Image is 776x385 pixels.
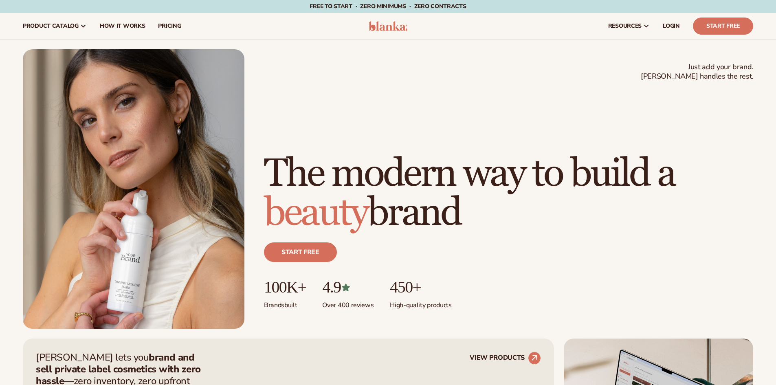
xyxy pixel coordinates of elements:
p: 4.9 [322,278,374,296]
a: product catalog [16,13,93,39]
a: LOGIN [656,13,686,39]
h1: The modern way to build a brand [264,154,753,233]
span: beauty [264,189,367,237]
span: resources [608,23,642,29]
span: Free to start · ZERO minimums · ZERO contracts [310,2,466,10]
span: pricing [158,23,181,29]
a: pricing [152,13,187,39]
a: How It Works [93,13,152,39]
img: Female holding tanning mousse. [23,49,244,329]
a: VIEW PRODUCTS [470,352,541,365]
span: product catalog [23,23,79,29]
p: High-quality products [390,296,451,310]
a: resources [602,13,656,39]
a: Start free [264,242,337,262]
p: 100K+ [264,278,306,296]
img: logo [369,21,407,31]
span: Just add your brand. [PERSON_NAME] handles the rest. [641,62,753,81]
p: Over 400 reviews [322,296,374,310]
p: 450+ [390,278,451,296]
span: How It Works [100,23,145,29]
a: Start Free [693,18,753,35]
p: Brands built [264,296,306,310]
span: LOGIN [663,23,680,29]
